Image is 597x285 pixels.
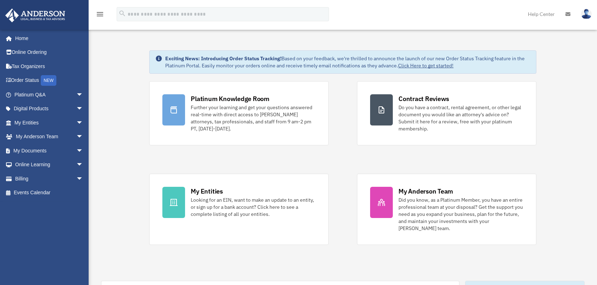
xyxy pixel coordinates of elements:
span: arrow_drop_down [76,158,90,172]
a: My Entities Looking for an EIN, want to make an update to an entity, or sign up for a bank accoun... [149,174,329,245]
i: search [118,10,126,17]
a: Billingarrow_drop_down [5,172,94,186]
div: Do you have a contract, rental agreement, or other legal document you would like an attorney's ad... [398,104,523,132]
div: My Entities [191,187,223,196]
a: Tax Organizers [5,59,94,73]
span: arrow_drop_down [76,172,90,186]
a: My Anderson Teamarrow_drop_down [5,130,94,144]
span: arrow_drop_down [76,88,90,102]
span: arrow_drop_down [76,130,90,144]
a: Contract Reviews Do you have a contract, rental agreement, or other legal document you would like... [357,81,536,145]
span: arrow_drop_down [76,144,90,158]
a: Online Ordering [5,45,94,60]
strong: Exciting News: Introducing Order Status Tracking! [165,55,281,62]
div: Platinum Knowledge Room [191,94,269,103]
div: NEW [41,75,56,86]
span: arrow_drop_down [76,116,90,130]
a: Events Calendar [5,186,94,200]
div: Further your learning and get your questions answered real-time with direct access to [PERSON_NAM... [191,104,316,132]
i: menu [96,10,104,18]
div: Contract Reviews [398,94,449,103]
img: User Pic [581,9,592,19]
a: Digital Productsarrow_drop_down [5,102,94,116]
div: Based on your feedback, we're thrilled to announce the launch of our new Order Status Tracking fe... [165,55,530,69]
a: Online Learningarrow_drop_down [5,158,94,172]
a: Home [5,31,90,45]
div: My Anderson Team [398,187,453,196]
a: My Documentsarrow_drop_down [5,144,94,158]
a: My Entitiesarrow_drop_down [5,116,94,130]
img: Anderson Advisors Platinum Portal [3,9,67,22]
span: arrow_drop_down [76,102,90,116]
div: Did you know, as a Platinum Member, you have an entire professional team at your disposal? Get th... [398,196,523,232]
a: Click Here to get started! [398,62,453,69]
a: Platinum Knowledge Room Further your learning and get your questions answered real-time with dire... [149,81,329,145]
a: menu [96,12,104,18]
div: Looking for an EIN, want to make an update to an entity, or sign up for a bank account? Click her... [191,196,316,218]
a: Order StatusNEW [5,73,94,88]
a: Platinum Q&Aarrow_drop_down [5,88,94,102]
a: My Anderson Team Did you know, as a Platinum Member, you have an entire professional team at your... [357,174,536,245]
